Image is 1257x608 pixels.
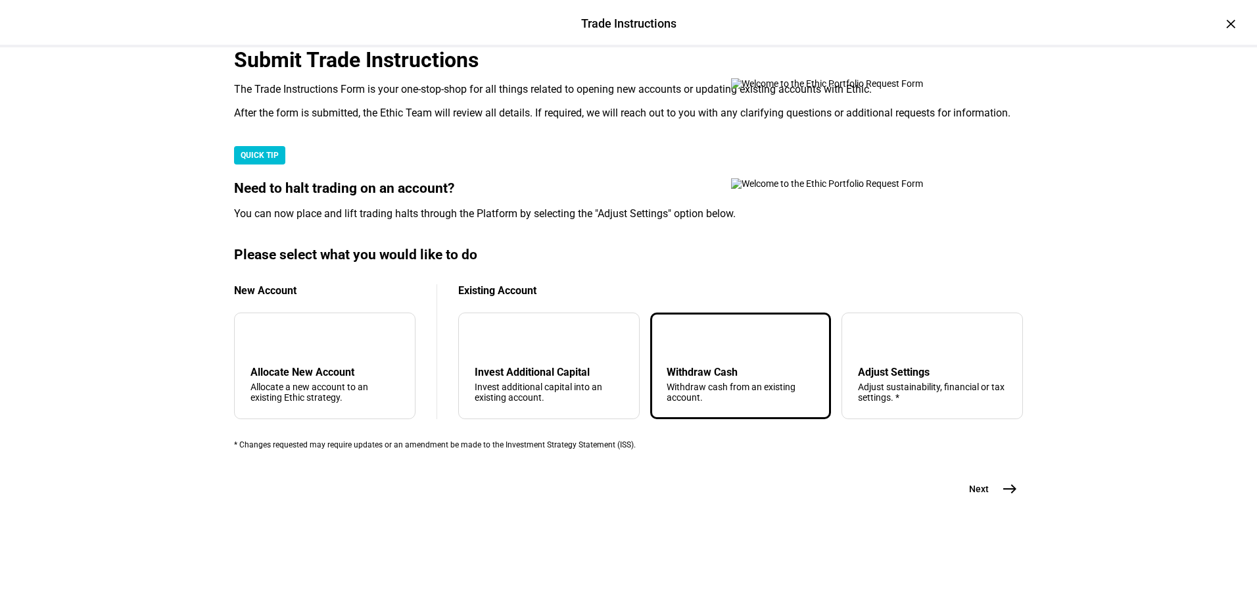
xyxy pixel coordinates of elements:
[458,284,1023,297] div: Existing Account
[234,180,1023,197] div: Need to halt trading on an account?
[858,366,1007,378] div: Adjust Settings
[731,178,968,189] img: Welcome to the Ethic Portfolio Request Form
[234,83,1023,96] div: The Trade Instructions Form is your one-stop-shop for all things related to opening new accounts ...
[475,366,623,378] div: Invest Additional Capital
[953,476,1023,502] button: Next
[1220,13,1241,34] div: ×
[234,146,285,165] div: QUICK TIP
[234,107,1023,120] div: After the form is submitted, the Ethic Team will review all details. If required, we will reach o...
[234,284,415,297] div: New Account
[1002,481,1018,497] mat-icon: east
[234,47,1023,72] div: Submit Trade Instructions
[969,482,989,495] span: Next
[667,382,815,403] div: Withdraw cash from an existing account.
[731,78,968,89] img: Welcome to the Ethic Portfolio Request Form
[858,382,1007,403] div: Adjust sustainability, financial or tax settings. *
[475,382,623,403] div: Invest additional capital into an existing account.
[250,382,399,403] div: Allocate a new account to an existing Ethic strategy.
[253,332,269,347] mat-icon: add
[234,247,1023,263] div: Please select what you would like to do
[234,207,1023,220] div: You can now place and lift trading halts through the Platform by selecting the "Adjust Settings" ...
[858,329,879,350] mat-icon: tune
[667,366,815,378] div: Withdraw Cash
[477,332,493,347] mat-icon: arrow_downward
[581,15,676,32] div: Trade Instructions
[250,366,399,378] div: Allocate New Account
[234,440,1023,449] div: * Changes requested may require updates or an amendment be made to the Investment Strategy Statem...
[669,332,685,347] mat-icon: arrow_upward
